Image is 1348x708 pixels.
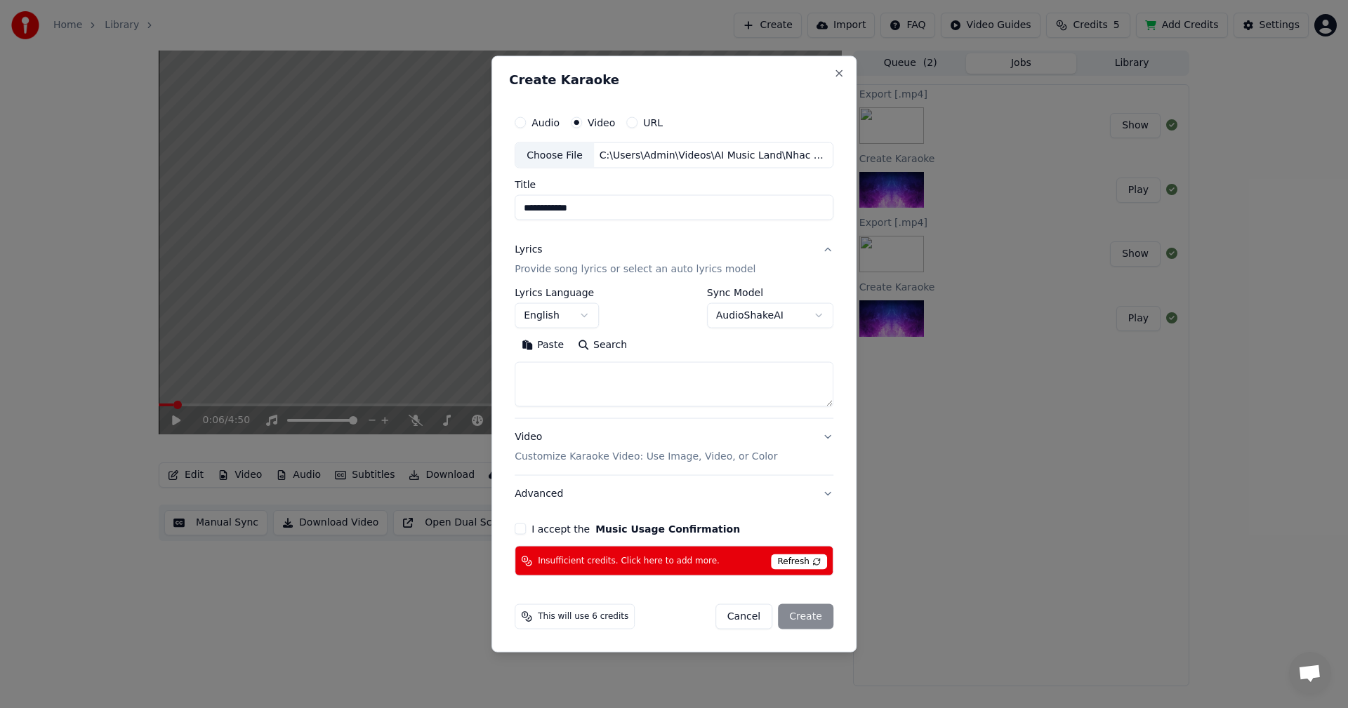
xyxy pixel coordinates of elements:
[707,288,833,298] label: Sync Model
[515,419,833,475] button: VideoCustomize Karaoke Video: Use Image, Video, or Color
[531,524,740,534] label: I accept the
[538,611,628,622] span: This will use 6 credits
[515,180,833,189] label: Title
[588,117,615,127] label: Video
[515,450,777,464] p: Customize Karaoke Video: Use Image, Video, or Color
[771,554,826,570] span: Refresh
[515,476,833,512] button: Advanced
[515,430,777,464] div: Video
[509,73,839,86] h2: Create Karaoke
[515,288,599,298] label: Lyrics Language
[715,604,772,629] button: Cancel
[594,148,833,162] div: C:\Users\Admin\Videos\AI Music Land\Nhac Viet\Cam On Vi Da Den\Camonvidaden.mp4
[595,524,740,534] button: I accept the
[531,117,560,127] label: Audio
[515,232,833,288] button: LyricsProvide song lyrics or select an auto lyrics model
[515,262,755,276] p: Provide song lyrics or select an auto lyrics model
[538,555,720,566] span: Insufficient credits. Click here to add more.
[515,243,542,257] div: Lyrics
[515,142,594,168] div: Choose File
[643,117,663,127] label: URL
[515,334,571,356] button: Paste
[571,334,634,356] button: Search
[515,288,833,418] div: LyricsProvide song lyrics or select an auto lyrics model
